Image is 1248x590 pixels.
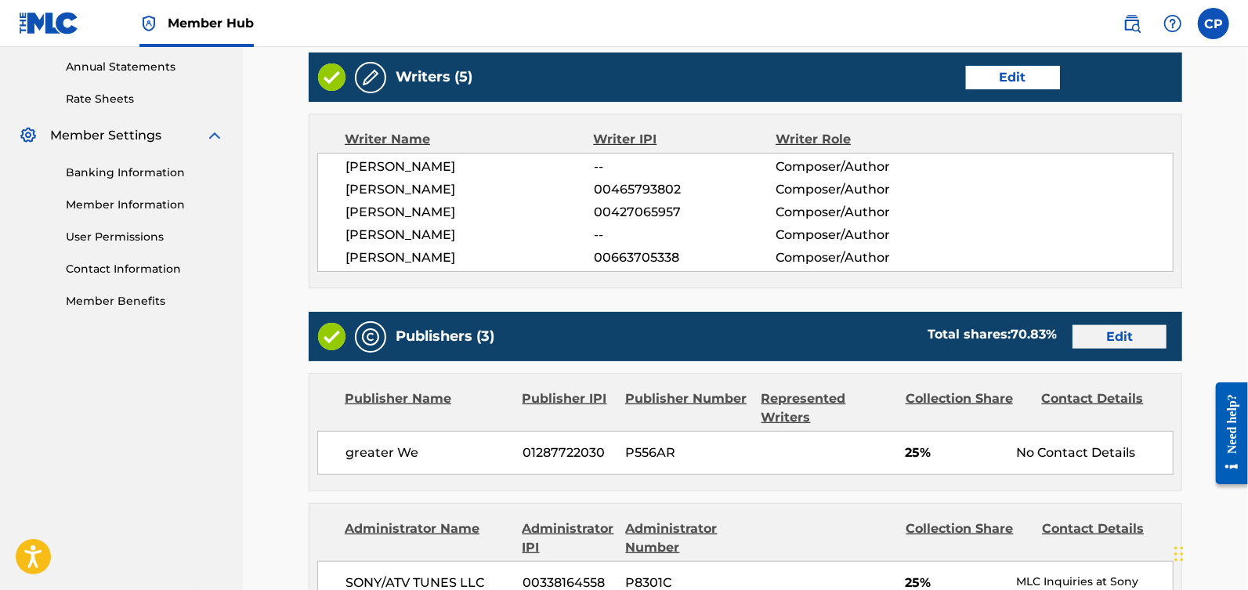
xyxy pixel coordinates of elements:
[1016,443,1173,462] div: No Contact Details
[396,328,494,346] h5: Publishers (3)
[776,248,941,267] span: Composer/Author
[906,443,1005,462] span: 25%
[928,325,1057,344] div: Total shares:
[205,126,224,145] img: expand
[139,14,158,33] img: Top Rightsholder
[1163,14,1182,33] img: help
[1174,530,1184,577] div: Drag
[345,443,511,462] span: greater We
[594,180,776,199] span: 00465793802
[66,261,224,277] a: Contact Information
[906,389,1030,427] div: Collection Share
[66,59,224,75] a: Annual Statements
[66,91,224,107] a: Rate Sheets
[361,328,380,346] img: Publishers
[345,203,594,222] span: [PERSON_NAME]
[625,389,750,427] div: Publisher Number
[66,229,224,245] a: User Permissions
[625,443,749,462] span: P556AR
[345,519,511,557] div: Administrator Name
[345,130,593,149] div: Writer Name
[1011,327,1057,342] span: 70.83 %
[626,519,751,557] div: Administrator Number
[1204,371,1248,497] iframe: Resource Center
[318,63,345,91] img: Valid
[66,197,224,213] a: Member Information
[761,389,894,427] div: Represented Writers
[594,226,776,244] span: --
[66,293,224,309] a: Member Benefits
[345,389,511,427] div: Publisher Name
[318,323,345,350] img: Valid
[345,226,594,244] span: [PERSON_NAME]
[345,157,594,176] span: [PERSON_NAME]
[1198,8,1229,39] div: User Menu
[1116,8,1148,39] a: Public Search
[19,126,38,145] img: Member Settings
[1170,515,1248,590] iframe: Chat Widget
[776,130,942,149] div: Writer Role
[966,66,1060,89] a: Edit
[396,68,472,86] h5: Writers (5)
[776,180,941,199] span: Composer/Author
[523,389,613,427] div: Publisher IPI
[1157,8,1188,39] div: Help
[906,519,1031,557] div: Collection Share
[50,126,161,145] span: Member Settings
[594,248,776,267] span: 00663705338
[776,203,941,222] span: Composer/Author
[594,157,776,176] span: --
[1123,14,1141,33] img: search
[361,68,380,87] img: Writers
[1073,325,1167,349] a: Edit
[345,180,594,199] span: [PERSON_NAME]
[1042,389,1167,427] div: Contact Details
[19,12,79,34] img: MLC Logo
[776,157,941,176] span: Composer/Author
[168,14,254,32] span: Member Hub
[593,130,776,149] div: Writer IPI
[523,443,613,462] span: 01287722030
[776,226,941,244] span: Composer/Author
[1042,519,1167,557] div: Contact Details
[523,519,614,557] div: Administrator IPI
[66,165,224,181] a: Banking Information
[345,248,594,267] span: [PERSON_NAME]
[594,203,776,222] span: 00427065957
